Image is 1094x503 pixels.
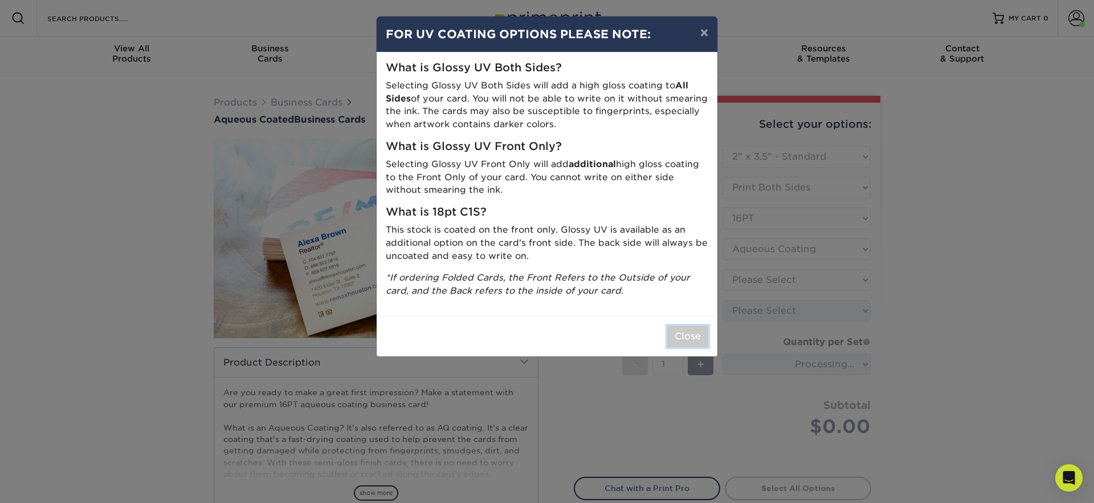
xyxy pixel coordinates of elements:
[386,224,708,262] p: This stock is coated on the front only. Glossy UV is available as an additional option on the car...
[386,140,708,153] h5: What is Glossy UV Front Only?
[386,62,708,75] h5: What is Glossy UV Both Sides?
[1055,464,1083,492] div: Open Intercom Messenger
[667,326,708,347] button: Close
[569,159,616,169] strong: additional
[386,272,690,296] i: *If ordering Folded Cards, the Front Refers to the Outside of your card, and the Back refers to t...
[386,206,708,219] h5: What is 18pt C1S?
[386,80,688,104] strong: All Sides
[386,79,708,131] p: Selecting Glossy UV Both Sides will add a high gloss coating to of your card. You will not be abl...
[691,17,717,48] button: ×
[386,26,708,43] h4: FOR UV COATING OPTIONS PLEASE NOTE:
[386,158,708,197] p: Selecting Glossy UV Front Only will add high gloss coating to the Front Only of your card. You ca...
